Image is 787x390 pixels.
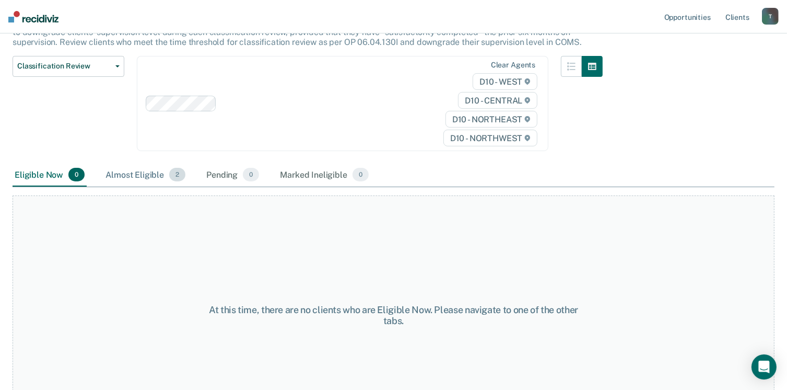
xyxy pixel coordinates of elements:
div: Almost Eligible2 [103,164,187,187]
div: At this time, there are no clients who are Eligible Now. Please navigate to one of the other tabs. [203,304,584,327]
div: Open Intercom Messenger [751,354,777,380]
button: Classification Review [13,56,124,77]
span: 0 [353,168,369,181]
span: 2 [169,168,185,181]
span: 0 [243,168,259,181]
span: Classification Review [17,62,111,71]
span: D10 - WEST [473,73,537,90]
div: Clear agents [491,61,535,70]
div: Pending0 [204,164,261,187]
div: Eligible Now0 [13,164,87,187]
span: D10 - NORTHWEST [443,130,537,146]
div: Marked Ineligible0 [278,164,371,187]
img: Recidiviz [8,11,58,22]
span: D10 - CENTRAL [458,92,537,109]
button: T [762,8,779,25]
span: D10 - NORTHEAST [445,111,537,128]
span: 0 [68,168,85,181]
